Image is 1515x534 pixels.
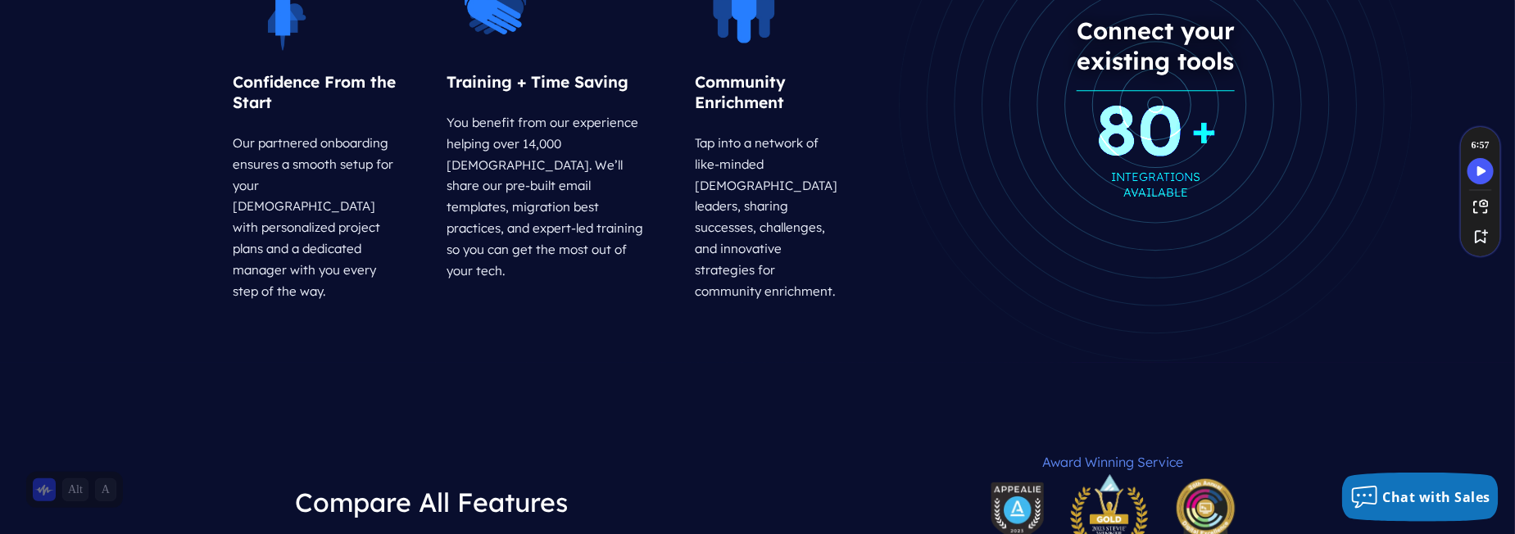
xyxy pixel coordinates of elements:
p: You benefit from our experience helping over 14,000 [DEMOGRAPHIC_DATA]. We’ll share our pre-built... [447,106,646,288]
h3: Confidence From the Start [234,59,397,126]
i: + [1191,102,1217,156]
h2: Compare All Features [296,473,569,531]
p: Our partnered onboarding ensures a smooth setup for your [DEMOGRAPHIC_DATA] with personalized pro... [234,126,397,309]
h4: integrations available [1095,115,1217,207]
h3: Community Enrichment [695,59,838,126]
h3: Connect your existing tools [1077,2,1235,91]
span: Chat with Sales [1383,488,1491,506]
b: 80 [1095,122,1217,138]
p: Tap into a network of like-minded [DEMOGRAPHIC_DATA] leaders, sharing successes, challenges, and ... [695,126,838,309]
button: Chat with Sales [1342,473,1499,522]
h3: Training + Time Saving [447,59,646,106]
